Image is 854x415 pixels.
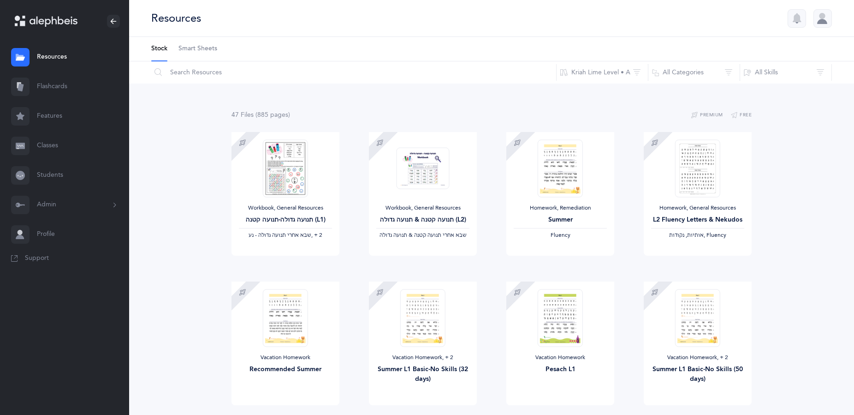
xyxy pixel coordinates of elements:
[249,232,311,238] span: ‫שבא אחרי תנועה גדולה - נע‬
[514,215,607,225] div: Summer
[669,232,704,238] span: ‫אותיות, נקודות‬
[263,289,308,347] img: Recommended_Summer_HW_EN_thumbnail_1717565563.png
[376,204,469,212] div: Workbook, General Resources
[397,147,450,189] img: Tenuah_Gedolah.Ketana-Workbook-SB_thumbnail_1685245466.png
[651,204,744,212] div: Homework, General Resources
[400,289,445,347] img: Summer_L1ERashiFluency-no_skills_32_days_thumbnail_1716333017.png
[675,289,720,347] img: Summer_L1ERashiFluency-no_skills_50_days_thumbnail_1716332416.png
[651,215,744,225] div: L2 Fluency Letters & Nekudos
[651,232,744,239] div: , Fluency
[514,354,607,361] div: Vacation Homework
[514,204,607,212] div: Homework, Remediation
[239,215,332,225] div: תנועה גדולה-תנועה קטנה (L1)
[691,110,723,121] button: Premium
[376,354,469,361] div: Vacation Homework‪, + 2‬
[178,44,217,54] span: Smart Sheets
[151,11,201,26] div: Resources
[239,365,332,374] div: Recommended Summer
[538,289,583,347] img: Pesach_L1_L-A_EN_thumbnail_1743020358.png
[651,365,744,384] div: Summer L1 Basic-No Skills (50 days)
[648,61,740,84] button: All Categories
[514,232,607,239] div: Fluency
[376,215,469,225] div: תנועה קטנה & תנועה גדולה (L2)
[730,110,752,121] button: Free
[376,365,469,384] div: Summer L1 Basic-No Skills (32 days)
[263,139,308,197] img: Alephbeis__%D7%AA%D7%A0%D7%95%D7%A2%D7%94_%D7%92%D7%93%D7%95%D7%9C%D7%94-%D7%A7%D7%98%D7%A0%D7%94...
[231,111,254,119] span: 47 File
[251,111,254,119] span: s
[651,354,744,361] div: Vacation Homework‪, + 2‬
[285,111,288,119] span: s
[380,232,467,238] span: ‫שבא אחרי תנועה קטנה & תנועה גדולה‬
[25,254,49,263] span: Support
[556,61,648,84] button: Kriah Lime Level • A
[151,61,557,84] input: Search Resources
[255,111,290,119] span: (885 page )
[538,139,583,197] img: Recommended_Summer_Remedial_EN_thumbnail_1717642628.png
[740,61,832,84] button: All Skills
[239,354,332,361] div: Vacation Homework
[675,139,720,197] img: FluencyProgram-SpeedReading-L2_thumbnail_1736302935.png
[239,204,332,212] div: Workbook, General Resources
[239,232,332,239] div: ‪, + 2‬
[514,365,607,374] div: Pesach L1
